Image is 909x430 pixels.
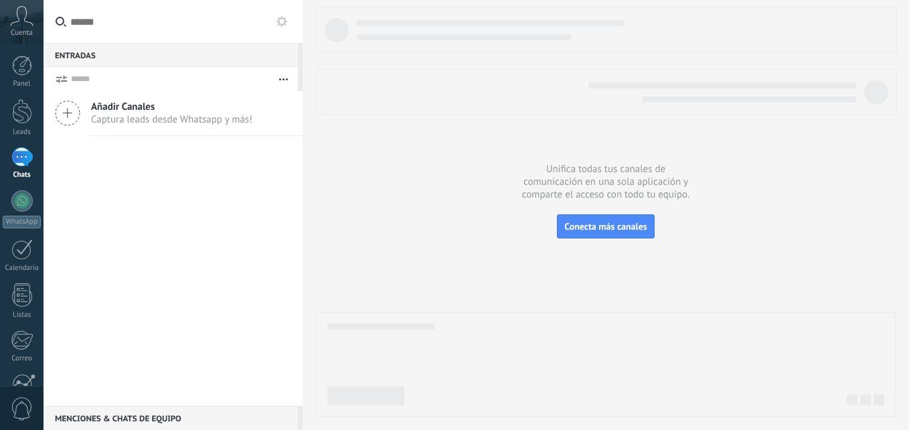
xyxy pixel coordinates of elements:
div: WhatsApp [3,216,41,228]
button: Conecta más canales [557,214,654,238]
div: Listas [3,311,42,319]
span: Conecta más canales [564,220,647,232]
div: Calendario [3,264,42,273]
div: Entradas [44,43,298,67]
div: Panel [3,80,42,88]
span: Cuenta [11,29,33,38]
div: Chats [3,171,42,180]
div: Leads [3,128,42,137]
div: Correo [3,354,42,363]
div: Menciones & Chats de equipo [44,406,298,430]
span: Añadir Canales [91,100,252,113]
span: Captura leads desde Whatsapp y más! [91,113,252,126]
